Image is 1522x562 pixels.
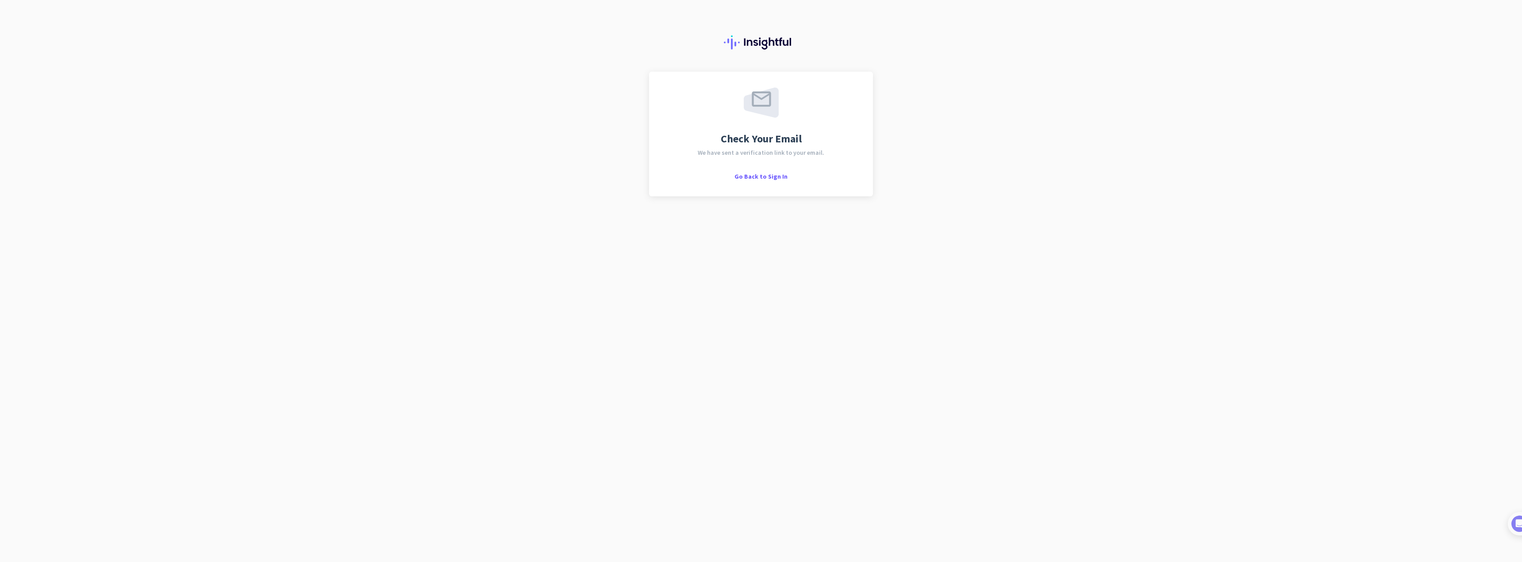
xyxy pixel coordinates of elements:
[698,149,824,156] span: We have sent a verification link to your email.
[744,88,779,118] img: email-sent
[724,35,798,50] img: Insightful
[734,172,788,180] span: Go Back to Sign In
[721,134,802,144] span: Check Your Email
